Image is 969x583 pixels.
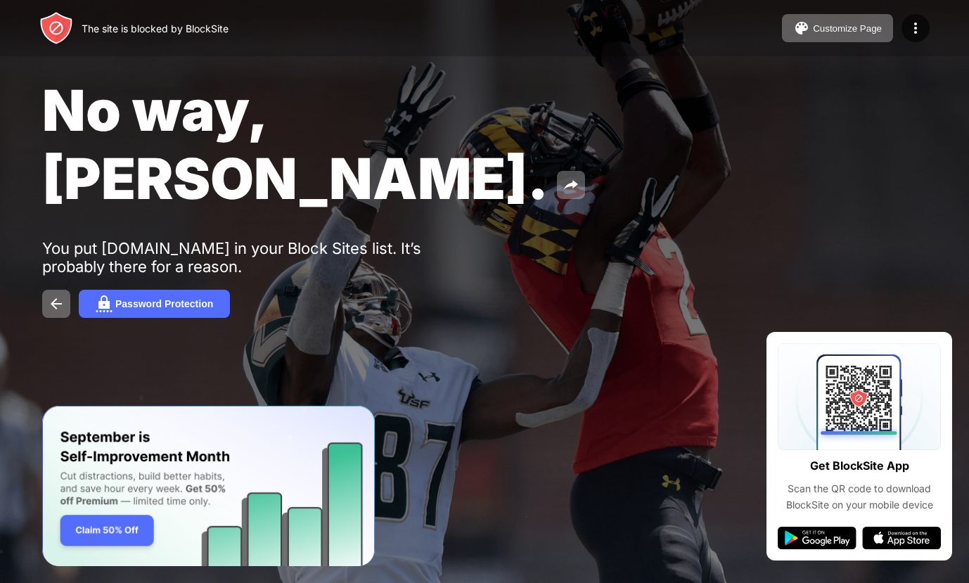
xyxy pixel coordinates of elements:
[778,343,941,450] img: qrcode.svg
[793,20,810,37] img: pallet.svg
[563,177,579,193] img: share.svg
[42,239,477,276] div: You put [DOMAIN_NAME] in your Block Sites list. It’s probably there for a reason.
[813,23,882,34] div: Customize Page
[810,456,909,476] div: Get BlockSite App
[778,481,941,513] div: Scan the QR code to download BlockSite on your mobile device
[778,527,856,549] img: google-play.svg
[39,11,73,45] img: header-logo.svg
[48,295,65,312] img: back.svg
[862,527,941,549] img: app-store.svg
[115,298,213,309] div: Password Protection
[782,14,893,42] button: Customize Page
[82,23,229,34] div: The site is blocked by BlockSite
[42,406,375,567] iframe: Banner
[96,295,113,312] img: password.svg
[79,290,230,318] button: Password Protection
[42,76,548,212] span: No way, [PERSON_NAME].
[907,20,924,37] img: menu-icon.svg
